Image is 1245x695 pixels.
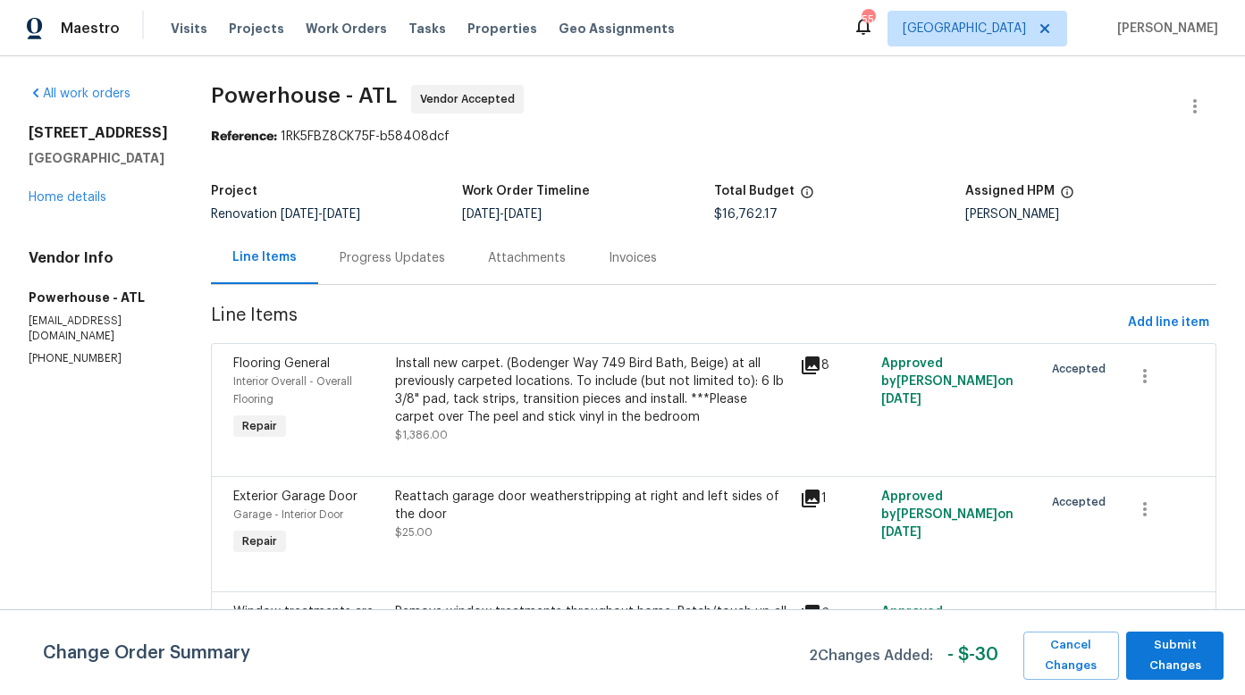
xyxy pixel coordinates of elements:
span: Exterior Garage Door [233,490,358,503]
span: The total cost of line items that have been proposed by Opendoor. This sum includes line items th... [800,185,814,208]
div: Invoices [609,249,657,267]
span: Repair [235,417,284,435]
button: Cancel Changes [1023,632,1119,680]
div: Reattach garage door weatherstripping at right and left sides of the door [395,488,789,523]
h5: Project [211,185,257,197]
a: Home details [29,191,106,204]
div: Line Items [232,248,297,266]
span: Repair [235,532,284,550]
span: [DATE] [881,393,921,406]
span: Visits [171,20,207,38]
span: Accepted [1052,608,1113,626]
span: The hpm assigned to this work order. [1060,185,1074,208]
h2: [STREET_ADDRESS] [29,124,168,142]
h4: Vendor Info [29,249,168,267]
div: Remove window treatments throughout home. Patch/touch up all holes/marks left and paint to match.... [395,603,789,692]
span: Vendor Accepted [420,90,522,108]
span: 2 Changes Added: [809,639,933,680]
span: Work Orders [306,20,387,38]
span: Window treatments are present [233,606,374,636]
span: Approved by [PERSON_NAME] on [881,490,1014,539]
span: Garage - Interior Door [233,509,343,520]
h5: [GEOGRAPHIC_DATA] [29,149,168,167]
p: [PHONE_NUMBER] [29,351,168,366]
span: [DATE] [281,208,318,221]
span: [DATE] [881,526,921,539]
span: Projects [229,20,284,38]
span: Accepted [1052,360,1113,378]
span: [DATE] [462,208,500,221]
div: 6 [800,603,871,624]
span: Change Order Summary [43,632,250,680]
span: - $ -30 [947,646,998,680]
button: Add line item [1121,306,1216,339]
h5: Work Order Timeline [462,185,590,197]
span: [GEOGRAPHIC_DATA] [903,20,1026,38]
span: Line Items [211,306,1121,339]
span: [DATE] [323,208,360,221]
span: $25.00 [395,527,433,538]
span: Powerhouse - ATL [211,85,397,106]
span: Add line item [1128,312,1209,334]
div: 55 [862,11,874,29]
span: Properties [467,20,537,38]
div: 1 [800,488,871,509]
h5: Assigned HPM [965,185,1055,197]
span: Maestro [61,20,120,38]
span: $1,386.00 [395,430,448,440]
span: [DATE] [504,208,542,221]
b: Reference: [211,130,277,143]
p: [EMAIL_ADDRESS][DOMAIN_NAME] [29,314,168,344]
span: [PERSON_NAME] [1110,20,1218,38]
div: Attachments [488,249,566,267]
button: Submit Changes [1126,632,1224,680]
div: 1RK5FBZ8CK75F-b58408dcf [211,128,1216,146]
div: [PERSON_NAME] [965,208,1216,221]
h5: Total Budget [714,185,795,197]
span: $16,762.17 [714,208,778,221]
span: Geo Assignments [559,20,675,38]
span: Flooring General [233,357,330,370]
span: Tasks [408,22,446,35]
h5: Powerhouse - ATL [29,289,168,306]
span: Submit Changes [1135,635,1215,676]
span: Approved by [PERSON_NAME] on [881,606,1014,654]
div: Install new carpet. (Bodenger Way 749 Bird Bath, Beige) at all previously carpeted locations. To ... [395,355,789,426]
div: 8 [800,355,871,376]
span: - [281,208,360,221]
span: Renovation [211,208,360,221]
span: Approved by [PERSON_NAME] on [881,357,1014,406]
div: Progress Updates [340,249,445,267]
span: Interior Overall - Overall Flooring [233,376,352,405]
span: Cancel Changes [1032,635,1110,676]
span: - [462,208,542,221]
span: Accepted [1052,493,1113,511]
a: All work orders [29,88,130,100]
